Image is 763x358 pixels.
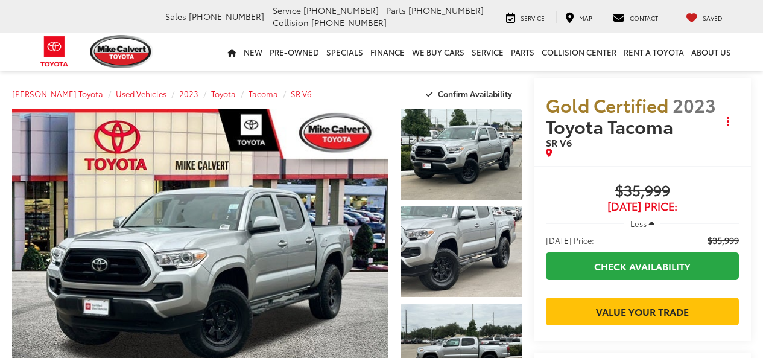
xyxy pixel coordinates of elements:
[677,11,732,23] a: My Saved Vehicles
[727,117,729,126] span: dropdown dots
[604,11,667,23] a: Contact
[703,13,723,22] span: Saved
[538,33,620,71] a: Collision Center
[311,16,387,28] span: [PHONE_NUMBER]
[688,33,735,71] a: About Us
[468,33,507,71] a: Service
[266,33,323,71] a: Pre-Owned
[546,92,668,118] span: Gold Certified
[273,4,301,16] span: Service
[401,206,522,298] a: Expand Photo 2
[438,88,512,99] span: Confirm Availability
[556,11,601,23] a: Map
[630,13,658,22] span: Contact
[521,13,545,22] span: Service
[673,92,716,118] span: 2023
[624,213,660,234] button: Less
[401,109,522,200] a: Expand Photo 1
[189,10,264,22] span: [PHONE_NUMBER]
[408,33,468,71] a: WE BUY CARS
[708,234,739,246] span: $35,999
[546,113,677,139] span: Toyota Tacoma
[497,11,554,23] a: Service
[546,234,594,246] span: [DATE] Price:
[399,107,523,200] img: 2023 Toyota Tacoma SR V6
[240,33,266,71] a: New
[546,182,739,200] span: $35,999
[224,33,240,71] a: Home
[211,88,236,99] a: Toyota
[367,33,408,71] a: Finance
[386,4,406,16] span: Parts
[303,4,379,16] span: [PHONE_NUMBER]
[718,111,739,132] button: Actions
[249,88,278,99] a: Tacoma
[323,33,367,71] a: Specials
[399,205,523,298] img: 2023 Toyota Tacoma SR V6
[90,35,154,68] img: Mike Calvert Toyota
[546,252,739,280] a: Check Availability
[273,16,309,28] span: Collision
[116,88,166,99] a: Used Vehicles
[408,4,484,16] span: [PHONE_NUMBER]
[179,88,198,99] a: 2023
[507,33,538,71] a: Parts
[579,13,592,22] span: Map
[630,218,647,229] span: Less
[546,298,739,325] a: Value Your Trade
[546,135,572,149] span: SR V6
[12,88,103,99] a: [PERSON_NAME] Toyota
[419,83,522,104] button: Confirm Availability
[165,10,186,22] span: Sales
[32,32,77,71] img: Toyota
[546,200,739,213] span: [DATE] Price:
[291,88,312,99] a: SR V6
[620,33,688,71] a: Rent a Toyota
